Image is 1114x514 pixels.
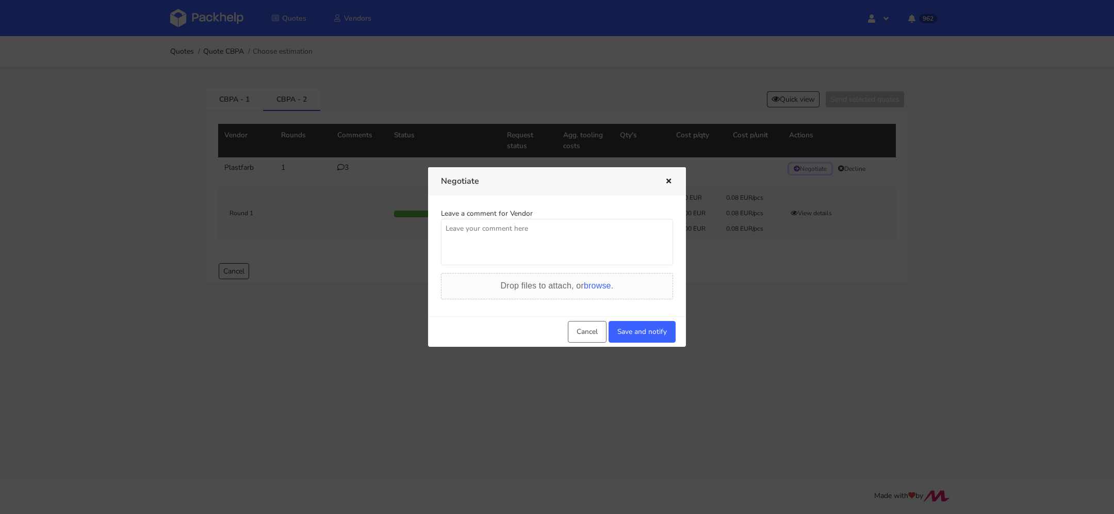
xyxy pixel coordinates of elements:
[609,321,676,343] button: Save and notify
[584,281,613,290] span: browse.
[568,321,607,343] button: Cancel
[501,281,614,290] span: Drop files to attach, or
[441,208,673,219] div: Leave a comment for Vendor
[441,174,649,188] h3: Negotiate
